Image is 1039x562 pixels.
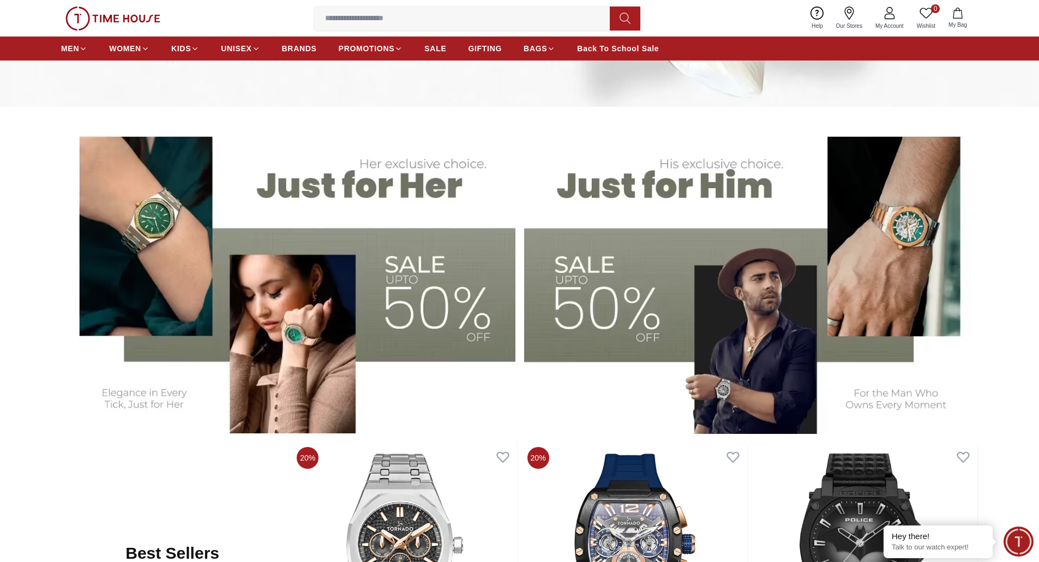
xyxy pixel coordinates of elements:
[892,531,984,542] div: Hey there!
[805,4,830,32] a: Help
[468,39,502,58] a: GIFTING
[424,43,446,54] span: SALE
[339,43,395,54] span: PROMOTIONS
[577,39,659,58] a: Back To School Sale
[221,39,260,58] a: UNISEX
[944,21,971,29] span: My Bag
[468,43,502,54] span: GIFTING
[1004,527,1034,557] div: Chat Widget
[61,118,515,433] img: Women's Watches Banner
[892,543,984,552] p: Talk to our watch expert!
[109,43,141,54] span: WOMEN
[577,43,659,54] span: Back To School Sale
[524,118,978,433] img: Men's Watches Banner
[524,39,555,58] a: BAGS
[524,43,547,54] span: BAGS
[61,39,87,58] a: MEN
[912,22,940,30] span: Wishlist
[527,447,549,469] span: 20%
[832,22,867,30] span: Our Stores
[910,4,942,32] a: 0Wishlist
[109,39,149,58] a: WOMEN
[942,5,974,31] button: My Bag
[282,43,317,54] span: BRANDS
[339,39,403,58] a: PROMOTIONS
[171,43,191,54] span: KIDS
[931,4,940,13] span: 0
[221,43,251,54] span: UNISEX
[171,39,199,58] a: KIDS
[424,39,446,58] a: SALE
[871,22,908,30] span: My Account
[830,4,869,32] a: Our Stores
[282,39,317,58] a: BRANDS
[61,43,79,54] span: MEN
[807,22,827,30] span: Help
[65,7,160,31] img: ...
